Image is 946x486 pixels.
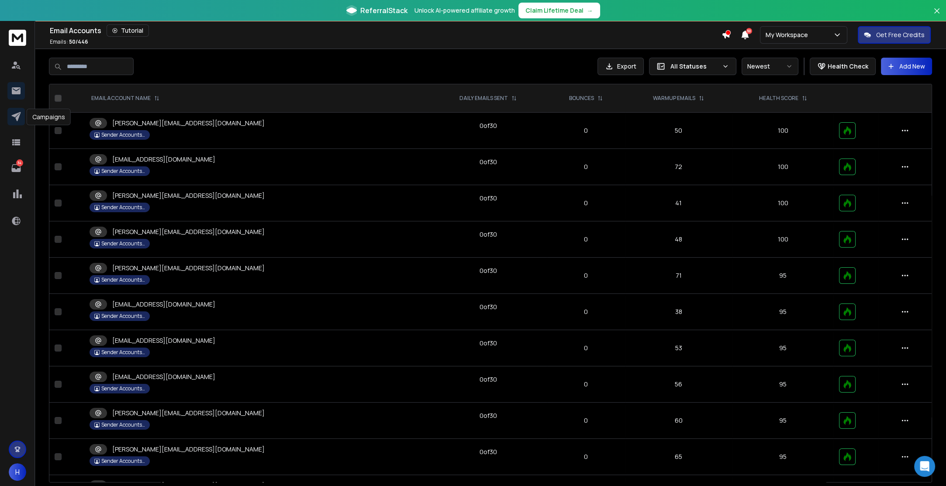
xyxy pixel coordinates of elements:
[587,6,593,15] span: →
[50,24,722,37] div: Email Accounts
[480,194,497,203] div: 0 of 30
[112,409,265,417] p: [PERSON_NAME][EMAIL_ADDRESS][DOMAIN_NAME]
[480,448,497,456] div: 0 of 30
[732,221,834,258] td: 100
[50,38,88,45] p: Emails :
[552,235,620,244] p: 0
[480,121,497,130] div: 0 of 30
[625,113,732,149] td: 50
[732,403,834,439] td: 95
[101,168,145,175] p: Sender Accounts Warmup
[732,366,834,403] td: 95
[552,344,620,352] p: 0
[107,24,149,37] button: Tutorial
[101,458,145,465] p: Sender Accounts Warmup
[625,258,732,294] td: 71
[732,185,834,221] td: 100
[480,266,497,275] div: 0 of 30
[746,28,752,34] span: 50
[27,109,71,125] div: Campaigns
[552,380,620,389] p: 0
[732,258,834,294] td: 95
[9,463,26,481] button: H
[91,95,159,102] div: EMAIL ACCOUNT NAME
[459,95,508,102] p: DAILY EMAILS SENT
[112,191,265,200] p: [PERSON_NAME][EMAIL_ADDRESS][DOMAIN_NAME]
[742,58,798,75] button: Newest
[625,294,732,330] td: 38
[480,339,497,348] div: 0 of 30
[16,159,23,166] p: 34
[810,58,876,75] button: Health Check
[69,38,88,45] span: 50 / 446
[101,204,145,211] p: Sender Accounts Warmup
[480,158,497,166] div: 0 of 30
[112,445,265,454] p: [PERSON_NAME][EMAIL_ADDRESS][DOMAIN_NAME]
[732,330,834,366] td: 95
[112,155,215,164] p: [EMAIL_ADDRESS][DOMAIN_NAME]
[112,119,265,128] p: [PERSON_NAME][EMAIL_ADDRESS][DOMAIN_NAME]
[112,372,215,381] p: [EMAIL_ADDRESS][DOMAIN_NAME]
[914,456,935,477] div: Open Intercom Messenger
[480,230,497,239] div: 0 of 30
[552,307,620,316] p: 0
[625,366,732,403] td: 56
[112,264,265,272] p: [PERSON_NAME][EMAIL_ADDRESS][DOMAIN_NAME]
[112,336,215,345] p: [EMAIL_ADDRESS][DOMAIN_NAME]
[101,349,145,356] p: Sender Accounts Warmup
[112,227,265,236] p: [PERSON_NAME][EMAIL_ADDRESS][DOMAIN_NAME]
[552,271,620,280] p: 0
[101,240,145,247] p: Sender Accounts Warmup
[101,131,145,138] p: Sender Accounts Warmup
[552,162,620,171] p: 0
[480,303,497,311] div: 0 of 30
[670,62,718,71] p: All Statuses
[480,375,497,384] div: 0 of 30
[7,159,25,177] a: 34
[625,149,732,185] td: 72
[625,221,732,258] td: 48
[625,439,732,475] td: 65
[858,26,931,44] button: Get Free Credits
[569,95,594,102] p: BOUNCES
[732,113,834,149] td: 100
[766,31,811,39] p: My Workspace
[101,313,145,320] p: Sender Accounts Warmup
[931,5,943,26] button: Close banner
[414,6,515,15] p: Unlock AI-powered affiliate growth
[552,452,620,461] p: 0
[597,58,644,75] button: Export
[360,5,407,16] span: ReferralStack
[112,300,215,309] p: [EMAIL_ADDRESS][DOMAIN_NAME]
[552,416,620,425] p: 0
[480,411,497,420] div: 0 of 30
[881,58,932,75] button: Add New
[625,330,732,366] td: 53
[518,3,600,18] button: Claim Lifetime Deal→
[876,31,925,39] p: Get Free Credits
[732,294,834,330] td: 95
[101,276,145,283] p: Sender Accounts Warmup
[759,95,798,102] p: HEALTH SCORE
[732,439,834,475] td: 95
[552,199,620,207] p: 0
[101,385,145,392] p: Sender Accounts Warmup
[625,185,732,221] td: 41
[552,126,620,135] p: 0
[101,421,145,428] p: Sender Accounts Warmup
[653,95,695,102] p: WARMUP EMAILS
[828,62,868,71] p: Health Check
[625,403,732,439] td: 60
[732,149,834,185] td: 100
